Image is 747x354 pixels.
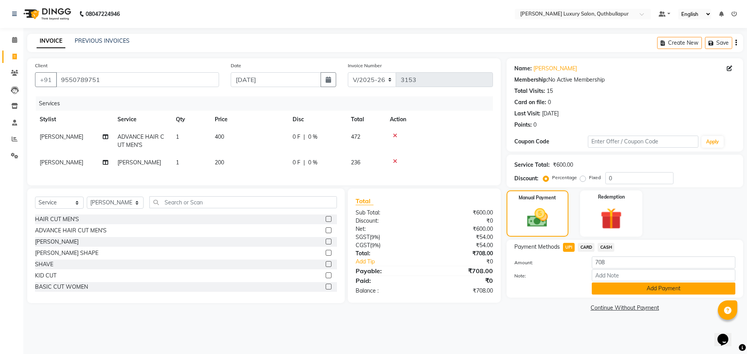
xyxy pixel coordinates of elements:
[553,161,573,169] div: ₹600.00
[533,121,537,129] div: 0
[514,161,550,169] div: Service Total:
[514,76,548,84] div: Membership:
[35,111,113,128] th: Stylist
[351,133,360,140] span: 472
[514,87,545,95] div: Total Visits:
[350,249,424,258] div: Total:
[424,233,498,241] div: ₹54.00
[509,259,586,266] label: Amount:
[231,62,241,69] label: Date
[35,227,107,235] div: ADVANCE HAIR CUT MEN'S
[514,98,546,106] div: Card on file:
[424,287,498,295] div: ₹708.00
[215,159,224,166] span: 200
[509,272,586,279] label: Note:
[592,269,735,281] input: Add Note
[705,37,732,49] button: Save
[372,242,379,248] span: 9%
[117,133,164,148] span: ADVANCE HAIR CUT MEN'S
[75,37,130,44] a: PREVIOUS INVOICES
[521,206,554,230] img: _cash.svg
[37,34,65,48] a: INVOICE
[598,194,625,201] label: Redemption
[35,260,53,269] div: SHAVE
[350,287,424,295] div: Balance :
[542,110,559,118] div: [DATE]
[592,256,735,269] input: Amount
[308,159,317,167] span: 0 %
[20,3,73,25] img: logo
[701,136,724,148] button: Apply
[424,266,498,276] div: ₹708.00
[350,225,424,233] div: Net:
[350,233,424,241] div: ( )
[171,111,210,128] th: Qty
[589,174,601,181] label: Fixed
[356,197,373,205] span: Total
[371,234,379,240] span: 9%
[176,133,179,140] span: 1
[563,243,575,252] span: UPI
[350,209,424,217] div: Sub Total:
[552,174,577,181] label: Percentage
[56,72,219,87] input: Search by Name/Mobile/Email/Code
[356,242,370,249] span: CGST
[385,111,493,128] th: Action
[293,133,300,141] span: 0 F
[424,276,498,285] div: ₹0
[508,304,742,312] a: Continue Without Payment
[588,136,698,148] input: Enter Offer / Coupon Code
[514,65,532,73] div: Name:
[514,138,588,146] div: Coupon Code
[35,238,79,246] div: [PERSON_NAME]
[210,111,288,128] th: Price
[348,62,382,69] label: Invoice Number
[657,37,702,49] button: Create New
[303,133,305,141] span: |
[86,3,120,25] b: 08047224946
[346,111,385,128] th: Total
[40,159,83,166] span: [PERSON_NAME]
[424,217,498,225] div: ₹0
[437,258,498,266] div: ₹0
[533,65,577,73] a: [PERSON_NAME]
[424,225,498,233] div: ₹600.00
[594,205,629,232] img: _gift.svg
[293,159,300,167] span: 0 F
[350,258,437,266] a: Add Tip
[514,110,540,118] div: Last Visit:
[351,159,360,166] span: 236
[592,283,735,295] button: Add Payment
[350,266,424,276] div: Payable:
[36,96,499,111] div: Services
[424,241,498,249] div: ₹54.00
[424,249,498,258] div: ₹708.00
[35,283,88,291] div: BASIC CUT WOMEN
[547,87,553,95] div: 15
[424,209,498,217] div: ₹600.00
[35,249,98,257] div: [PERSON_NAME] SHAPE
[356,234,370,241] span: SGST
[714,323,739,346] iframe: chat widget
[350,241,424,249] div: ( )
[514,174,538,183] div: Discount:
[303,159,305,167] span: |
[35,62,47,69] label: Client
[176,159,179,166] span: 1
[514,243,560,251] span: Payment Methods
[598,243,614,252] span: CASH
[215,133,224,140] span: 400
[117,159,161,166] span: [PERSON_NAME]
[40,133,83,140] span: [PERSON_NAME]
[578,243,594,252] span: CARD
[548,98,551,106] div: 0
[350,217,424,225] div: Discount:
[35,215,79,223] div: HAIR CUT MEN'S
[514,121,532,129] div: Points:
[35,72,57,87] button: +91
[514,76,735,84] div: No Active Membership
[350,276,424,285] div: Paid:
[149,196,337,208] input: Search or Scan
[35,272,56,280] div: KID CUT
[519,194,556,201] label: Manual Payment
